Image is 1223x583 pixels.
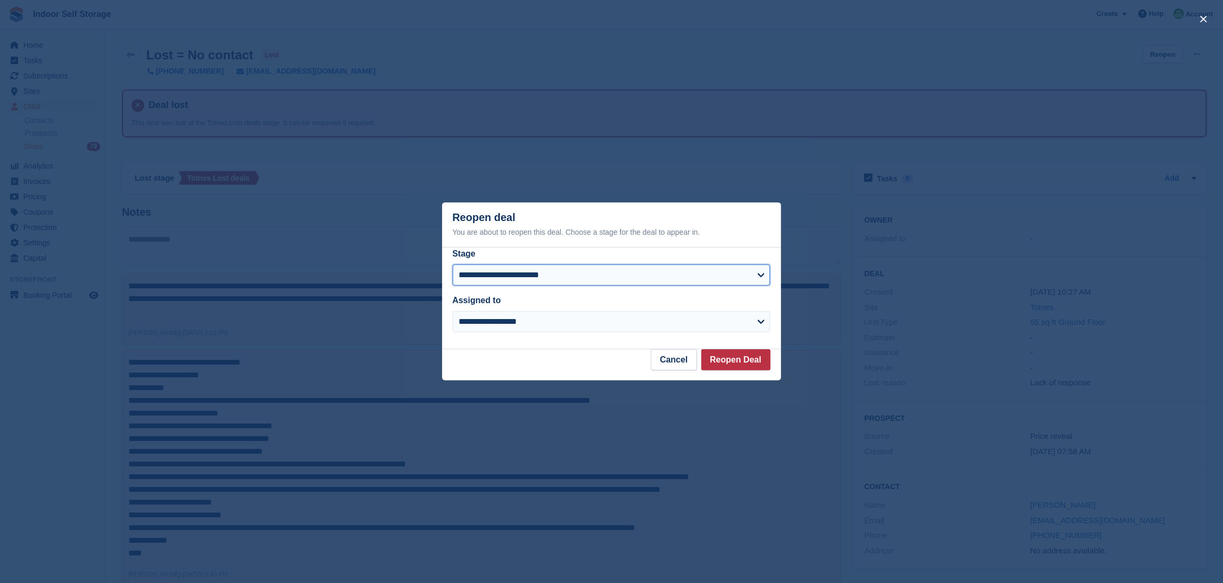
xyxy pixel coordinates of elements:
[701,349,771,370] button: Reopen Deal
[453,296,501,305] label: Assigned to
[1195,11,1212,28] button: close
[453,249,476,258] label: Stage
[453,226,700,238] div: You are about to reopen this deal. Choose a stage for the deal to appear in.
[453,211,700,238] div: Reopen deal
[651,349,697,370] button: Cancel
